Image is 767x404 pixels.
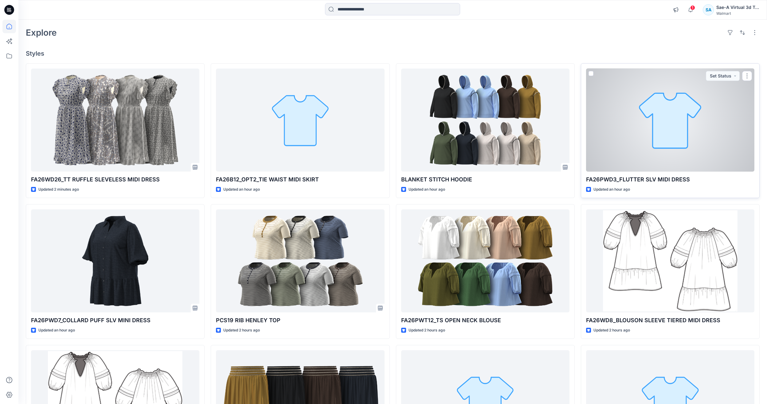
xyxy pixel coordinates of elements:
[401,209,569,312] a: FA26PWT12_TS OPEN NECK BLOUSE
[703,4,714,15] div: SA
[216,316,384,325] p: PCS19 RIB HENLEY TOP
[401,175,569,184] p: BLANKET STITCH HOODIE
[716,11,759,16] div: Walmart
[401,316,569,325] p: FA26PWT12_TS OPEN NECK BLOUSE
[586,209,754,312] a: FA26WD8_BLOUSON SLEEVE TIERED MIDI DRESS
[26,28,57,38] h2: Explore
[216,69,384,172] a: FA26B12_OPT2_TIE WAIST MIDI SKIRT
[216,209,384,312] a: PCS19 RIB HENLEY TOP
[593,327,630,334] p: Updated 2 hours ago
[31,69,199,172] a: FA26WD26_TT RUFFLE SLEVELESS MIDI DRESS
[586,175,754,184] p: FA26PWD3_FLUTTER SLV MIDI DRESS
[409,327,445,334] p: Updated 2 hours ago
[586,69,754,172] a: FA26PWD3_FLUTTER SLV MIDI DRESS
[26,50,760,57] h4: Styles
[586,316,754,325] p: FA26WD8_BLOUSON SLEEVE TIERED MIDI DRESS
[31,316,199,325] p: FA26PWD7_COLLARD PUFF SLV MINI DRESS
[38,327,75,334] p: Updated an hour ago
[31,209,199,312] a: FA26PWD7_COLLARD PUFF SLV MINI DRESS
[223,327,260,334] p: Updated 2 hours ago
[216,175,384,184] p: FA26B12_OPT2_TIE WAIST MIDI SKIRT
[401,69,569,172] a: BLANKET STITCH HOODIE
[31,175,199,184] p: FA26WD26_TT RUFFLE SLEVELESS MIDI DRESS
[716,4,759,11] div: Sae-A Virtual 3d Team
[38,186,79,193] p: Updated 2 minutes ago
[593,186,630,193] p: Updated an hour ago
[409,186,445,193] p: Updated an hour ago
[690,5,695,10] span: 1
[223,186,260,193] p: Updated an hour ago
